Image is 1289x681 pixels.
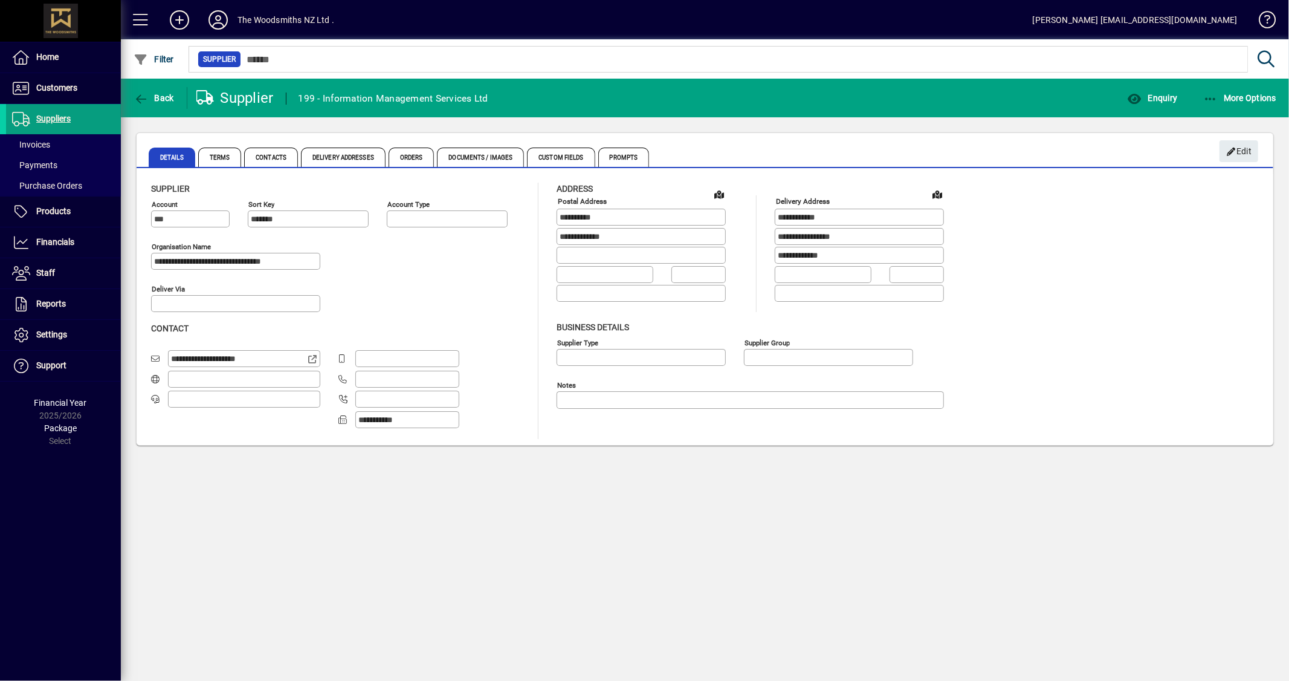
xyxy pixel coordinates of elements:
[151,184,190,194] span: Supplier
[36,83,77,93] span: Customers
[12,140,50,149] span: Invoices
[1220,140,1258,162] button: Edit
[1127,93,1177,103] span: Enquiry
[203,53,236,65] span: Supplier
[244,148,298,167] span: Contacts
[44,423,77,433] span: Package
[36,268,55,278] span: Staff
[1124,87,1180,109] button: Enquiry
[6,258,121,288] a: Staff
[152,243,211,251] mat-label: Organisation name
[160,9,199,31] button: Add
[6,320,121,350] a: Settings
[152,200,178,209] mat-label: Account
[36,237,74,247] span: Financials
[199,9,237,31] button: Profile
[131,48,177,70] button: Filter
[198,148,242,167] span: Terms
[557,338,598,347] mat-label: Supplier type
[299,89,488,108] div: 199 - Information Management Services Ltd
[12,181,82,191] span: Purchase Orders
[149,148,195,167] span: Details
[36,114,71,123] span: Suppliers
[6,351,121,381] a: Support
[557,322,629,332] span: Business details
[709,184,729,204] a: View on map
[6,197,121,227] a: Products
[134,93,174,103] span: Back
[131,87,177,109] button: Back
[36,52,59,62] span: Home
[6,42,121,73] a: Home
[121,87,187,109] app-page-header-button: Back
[196,88,274,108] div: Supplier
[6,175,121,196] a: Purchase Orders
[36,206,71,216] span: Products
[36,299,66,308] span: Reports
[1200,87,1280,109] button: More Options
[36,360,66,370] span: Support
[557,380,576,389] mat-label: Notes
[134,54,174,64] span: Filter
[6,289,121,319] a: Reports
[237,10,334,30] div: The Woodsmiths NZ Ltd .
[437,148,524,167] span: Documents / Images
[557,184,593,194] span: Address
[1033,10,1238,30] div: [PERSON_NAME] [EMAIL_ADDRESS][DOMAIN_NAME]
[389,148,435,167] span: Orders
[248,200,274,209] mat-label: Sort key
[34,398,87,408] span: Financial Year
[745,338,790,347] mat-label: Supplier group
[928,184,947,204] a: View on map
[12,160,57,170] span: Payments
[1203,93,1277,103] span: More Options
[6,155,121,175] a: Payments
[598,148,650,167] span: Prompts
[387,200,430,209] mat-label: Account Type
[301,148,386,167] span: Delivery Addresses
[527,148,595,167] span: Custom Fields
[36,330,67,339] span: Settings
[6,73,121,103] a: Customers
[1226,142,1252,161] span: Edit
[1250,2,1274,42] a: Knowledge Base
[151,324,189,333] span: Contact
[152,285,185,293] mat-label: Deliver via
[6,227,121,258] a: Financials
[6,134,121,155] a: Invoices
